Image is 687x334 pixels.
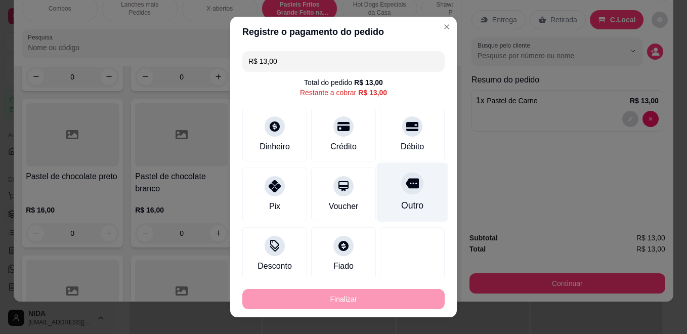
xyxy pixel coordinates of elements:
div: Crédito [330,141,357,153]
div: Débito [401,141,424,153]
div: Desconto [257,260,292,272]
div: Voucher [329,200,359,213]
input: Ex.: hambúrguer de cordeiro [248,51,439,71]
div: Fiado [333,260,354,272]
button: Close [439,19,455,35]
div: Pix [269,200,280,213]
div: R$ 13,00 [358,88,387,98]
header: Registre o pagamento do pedido [230,17,457,47]
div: Dinheiro [260,141,290,153]
div: Restante a cobrar [300,88,387,98]
div: Outro [401,199,423,212]
div: Total do pedido [304,77,383,88]
div: R$ 13,00 [354,77,383,88]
